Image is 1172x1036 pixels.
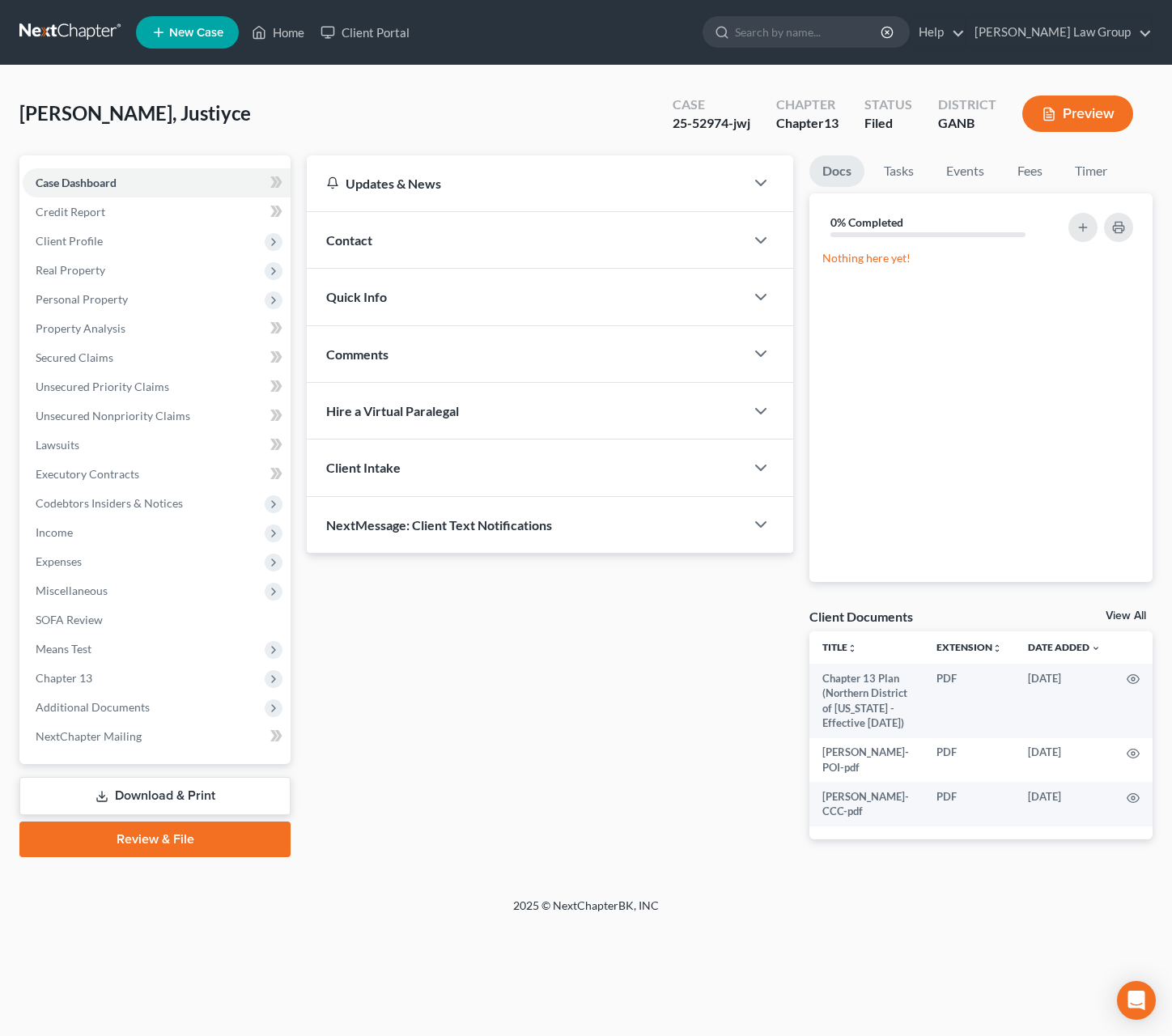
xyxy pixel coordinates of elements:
a: View All [1106,610,1146,622]
span: Client Intake [326,460,401,475]
span: NextChapter Mailing [36,729,142,743]
div: Open Intercom Messenger [1117,981,1156,1020]
a: Help [911,18,965,47]
a: Timer [1062,155,1120,187]
a: Lawsuits [23,431,291,460]
div: 25-52974-jwj [673,114,750,133]
a: SOFA Review [23,605,291,635]
span: Real Property [36,263,105,277]
span: Additional Documents [36,700,150,714]
td: Chapter 13 Plan (Northern District of [US_STATE] - Effective [DATE]) [809,664,924,738]
a: Credit Report [23,197,291,227]
span: Case Dashboard [36,176,117,189]
div: GANB [938,114,996,133]
span: SOFA Review [36,613,103,626]
a: Download & Print [19,777,291,815]
span: Unsecured Nonpriority Claims [36,409,190,422]
a: Secured Claims [23,343,291,372]
span: Codebtors Insiders & Notices [36,496,183,510]
span: Hire a Virtual Paralegal [326,403,459,418]
span: Income [36,525,73,539]
td: PDF [924,664,1015,738]
a: Executory Contracts [23,460,291,489]
a: Case Dashboard [23,168,291,197]
a: Titleunfold_more [822,641,857,653]
span: Executory Contracts [36,467,139,481]
div: Chapter [776,114,839,133]
a: Fees [1004,155,1055,187]
span: Contact [326,232,372,248]
a: Tasks [871,155,927,187]
div: Status [864,96,912,114]
button: Preview [1022,96,1133,132]
span: NextMessage: Client Text Notifications [326,517,552,533]
i: unfold_more [847,643,857,653]
a: Date Added expand_more [1028,641,1101,653]
a: NextChapter Mailing [23,722,291,751]
td: [DATE] [1015,738,1114,783]
span: Property Analysis [36,321,125,335]
span: [PERSON_NAME], Justiyce [19,101,251,125]
a: Extensionunfold_more [936,641,1002,653]
span: Miscellaneous [36,584,108,597]
span: Client Profile [36,234,103,248]
a: Home [244,18,312,47]
div: Chapter [776,96,839,114]
div: Client Documents [809,608,913,625]
td: PDF [924,738,1015,783]
p: Nothing here yet! [822,250,1140,266]
i: expand_more [1091,643,1101,653]
span: Chapter 13 [36,671,92,685]
input: Search by name... [735,17,883,47]
span: 13 [824,115,839,130]
a: Docs [809,155,864,187]
span: Means Test [36,642,91,656]
div: Filed [864,114,912,133]
span: Expenses [36,554,82,568]
td: PDF [924,782,1015,826]
span: Secured Claims [36,350,113,364]
div: Updates & News [326,175,725,192]
a: Property Analysis [23,314,291,343]
span: New Case [169,27,223,39]
span: Quick Info [326,289,387,304]
div: 2025 © NextChapterBK, INC [125,898,1047,927]
a: Client Portal [312,18,418,47]
a: [PERSON_NAME] Law Group [966,18,1152,47]
strong: 0% Completed [830,215,903,229]
td: [PERSON_NAME]- POI-pdf [809,738,924,783]
a: Unsecured Priority Claims [23,372,291,401]
span: Unsecured Priority Claims [36,380,169,393]
td: [DATE] [1015,664,1114,738]
span: Comments [326,346,389,362]
td: [PERSON_NAME]- CCC-pdf [809,782,924,826]
div: District [938,96,996,114]
span: Credit Report [36,205,105,219]
i: unfold_more [992,643,1002,653]
a: Events [933,155,997,187]
a: Unsecured Nonpriority Claims [23,401,291,431]
a: Review & File [19,822,291,857]
span: Personal Property [36,292,128,306]
span: Lawsuits [36,438,79,452]
td: [DATE] [1015,782,1114,826]
div: Case [673,96,750,114]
